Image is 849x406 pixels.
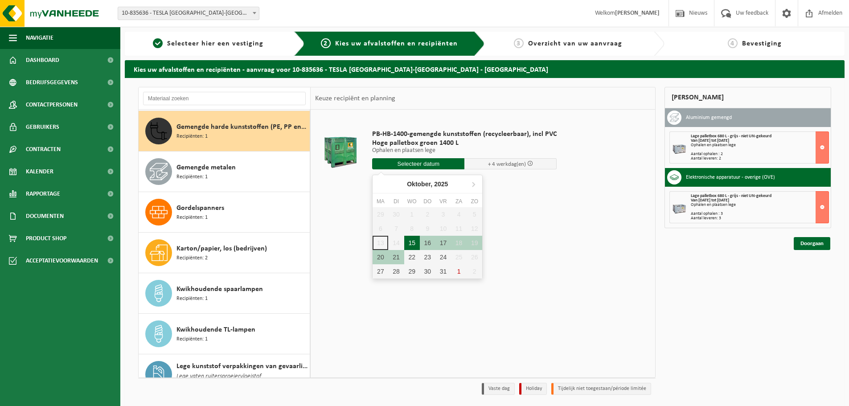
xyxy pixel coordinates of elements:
[26,160,53,183] span: Kalender
[372,130,557,139] span: PB-HB-1400-gemengde kunststoffen (recycleerbaar), incl PVC
[118,7,259,20] span: 10-835636 - TESLA BELGIUM-HASSELT - HASSELT
[372,148,557,154] p: Ophalen en plaatsen lege
[742,40,782,47] span: Bevestiging
[26,49,59,71] span: Dashboard
[482,383,515,395] li: Vaste dag
[435,197,451,206] div: vr
[26,183,60,205] span: Rapportage
[26,250,98,272] span: Acceptatievoorwaarden
[691,152,828,156] div: Aantal ophalen : 2
[691,212,828,216] div: Aantal ophalen : 3
[451,197,467,206] div: za
[26,138,61,160] span: Contracten
[388,197,404,206] div: di
[435,250,451,264] div: 24
[176,162,236,173] span: Gemengde metalen
[139,111,310,152] button: Gemengde harde kunststoffen (PE, PP en PVC), recycleerbaar (industrieel) Recipiënten: 1
[691,156,828,161] div: Aantal leveren: 2
[129,38,287,49] a: 1Selecteer hier een vestiging
[372,139,557,148] span: Hoge palletbox groen 1400 L
[139,354,310,397] button: Lege kunststof verpakkingen van gevaarlijke stoffen Lege vaten ruitersproeiervloeistof
[403,177,451,191] div: Oktober,
[467,197,482,206] div: zo
[153,38,163,48] span: 1
[691,216,828,221] div: Aantal leveren: 3
[728,38,738,48] span: 4
[435,264,451,279] div: 31
[139,273,310,314] button: Kwikhoudende spaarlampen Recipiënten: 1
[139,192,310,233] button: Gordelspanners Recipiënten: 1
[404,197,420,206] div: wo
[404,264,420,279] div: 29
[372,158,464,169] input: Selecteer datum
[373,197,388,206] div: ma
[488,161,526,167] span: + 4 werkdag(en)
[176,173,208,181] span: Recipiënten: 1
[686,111,732,125] h3: Aluminium gemengd
[691,198,729,203] strong: Van [DATE] tot [DATE]
[691,203,828,207] div: Ophalen en plaatsen lege
[167,40,263,47] span: Selecteer hier een vestiging
[388,264,404,279] div: 28
[420,197,435,206] div: do
[373,250,388,264] div: 20
[664,87,831,108] div: [PERSON_NAME]
[176,203,224,213] span: Gordelspanners
[691,143,828,148] div: Ophalen en plaatsen lege
[176,324,255,335] span: Kwikhoudende TL-lampen
[420,236,435,250] div: 16
[420,264,435,279] div: 30
[435,236,451,250] div: 17
[404,250,420,264] div: 22
[388,250,404,264] div: 21
[125,60,845,78] h2: Kies uw afvalstoffen en recipiënten - aanvraag voor 10-835636 - TESLA [GEOGRAPHIC_DATA]-[GEOGRAPH...
[373,264,388,279] div: 27
[176,132,208,141] span: Recipiënten: 1
[321,38,331,48] span: 2
[176,122,308,132] span: Gemengde harde kunststoffen (PE, PP en PVC), recycleerbaar (industrieel)
[176,284,263,295] span: Kwikhoudende spaarlampen
[551,383,651,395] li: Tijdelijk niet toegestaan/période limitée
[691,193,771,198] span: Lage palletbox 680 L - grijs - niet UN-gekeurd
[139,152,310,192] button: Gemengde metalen Recipiënten: 1
[404,236,420,250] div: 15
[335,40,458,47] span: Kies uw afvalstoffen en recipiënten
[686,170,775,185] h3: Elektronische apparatuur - overige (OVE)
[176,361,308,372] span: Lege kunststof verpakkingen van gevaarlijke stoffen
[139,314,310,354] button: Kwikhoudende TL-lampen Recipiënten: 1
[519,383,547,395] li: Holiday
[176,213,208,222] span: Recipiënten: 1
[794,237,830,250] a: Doorgaan
[615,10,660,16] strong: [PERSON_NAME]
[691,134,771,139] span: Lage palletbox 680 L - grijs - niet UN-gekeurd
[26,116,59,138] span: Gebruikers
[311,87,400,110] div: Keuze recipiënt en planning
[26,227,66,250] span: Product Shop
[176,254,208,262] span: Recipiënten: 2
[420,250,435,264] div: 23
[176,295,208,303] span: Recipiënten: 1
[26,205,64,227] span: Documenten
[176,335,208,344] span: Recipiënten: 1
[26,71,78,94] span: Bedrijfsgegevens
[176,243,267,254] span: Karton/papier, los (bedrijven)
[143,92,306,105] input: Materiaal zoeken
[434,181,448,187] i: 2025
[139,233,310,273] button: Karton/papier, los (bedrijven) Recipiënten: 2
[528,40,622,47] span: Overzicht van uw aanvraag
[26,27,53,49] span: Navigatie
[514,38,524,48] span: 3
[176,372,261,381] span: Lege vaten ruitersproeiervloeistof
[26,94,78,116] span: Contactpersonen
[691,138,729,143] strong: Van [DATE] tot [DATE]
